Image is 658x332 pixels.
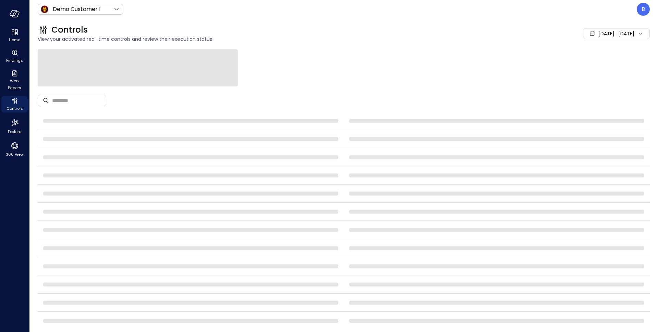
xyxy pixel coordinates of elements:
[6,151,24,158] span: 360 View
[1,140,28,158] div: 360 View
[1,96,28,112] div: Controls
[598,30,614,37] span: [DATE]
[4,78,25,91] span: Work Papers
[51,24,88,35] span: Controls
[6,57,23,64] span: Findings
[53,5,101,13] p: Demo Customer 1
[9,36,20,43] span: Home
[8,128,21,135] span: Explore
[7,105,23,112] span: Controls
[40,5,49,13] img: Icon
[1,117,28,136] div: Explore
[1,48,28,64] div: Findings
[1,27,28,44] div: Home
[1,69,28,92] div: Work Papers
[38,35,461,43] span: View your activated real-time controls and review their execution status
[642,5,645,13] p: B
[637,3,650,16] div: Boaz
